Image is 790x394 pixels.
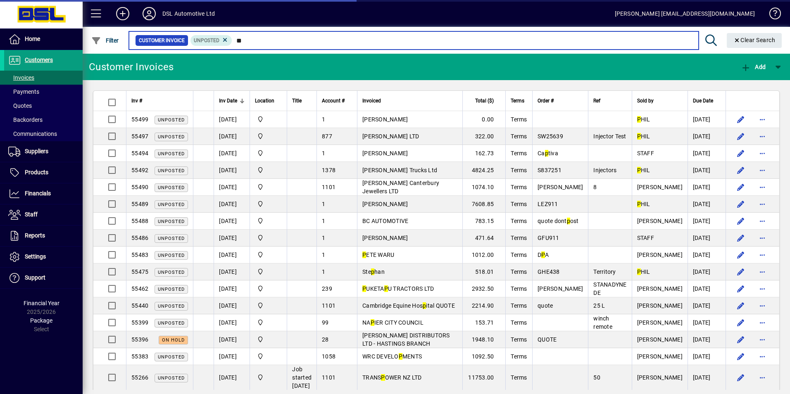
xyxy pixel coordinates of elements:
button: More options [756,316,769,329]
span: 55483 [131,252,148,258]
span: winch remote [593,315,612,330]
span: Unposted [158,304,185,309]
span: [PERSON_NAME] [538,285,583,292]
span: Central [255,352,282,361]
span: [PERSON_NAME] [637,319,683,326]
td: [DATE] [688,247,726,263]
td: [DATE] [214,196,250,213]
td: 1948.10 [462,331,506,348]
span: Injectors [593,167,616,173]
span: Unposted [158,287,185,292]
span: Terms [511,96,524,105]
span: STAFF [637,235,654,241]
button: Edit [734,333,747,346]
button: Edit [734,316,747,329]
span: 877 [322,133,332,140]
button: Edit [734,197,747,211]
td: [DATE] [688,128,726,145]
span: NA IER CITY COUNCIL [362,319,424,326]
span: quote dont ost [538,218,579,224]
span: 55440 [131,302,148,309]
span: Terms [511,116,527,123]
span: Central [255,250,282,259]
span: Terms [511,302,527,309]
a: Products [4,162,83,183]
a: Payments [4,85,83,99]
button: Edit [734,265,747,278]
span: LEZ911 [538,201,558,207]
span: 8 [593,184,597,190]
em: P [637,133,641,140]
span: Unposted [158,151,185,157]
button: Edit [734,282,747,295]
td: 7608.85 [462,196,506,213]
button: Clear [727,33,782,48]
span: Support [25,274,45,281]
span: Unposted [158,202,185,207]
span: Injector Test [593,133,626,140]
span: Terms [511,268,527,275]
span: 1 [322,201,325,207]
span: Central [255,267,282,276]
button: More options [756,231,769,244]
span: 1 [322,268,325,275]
span: Financials [25,190,51,197]
div: Inv Date [219,96,245,105]
em: p [545,150,548,157]
a: Backorders [4,113,83,127]
span: 55266 [131,374,148,381]
span: [PERSON_NAME] [362,150,408,157]
span: [PERSON_NAME] [362,201,408,207]
div: [PERSON_NAME] [EMAIL_ADDRESS][DOMAIN_NAME] [615,7,755,20]
button: Edit [734,248,747,261]
button: More options [756,371,769,384]
a: Support [4,268,83,288]
span: 1 [322,235,325,241]
span: [PERSON_NAME] [362,116,408,123]
a: Staff [4,204,83,225]
span: GHE438 [538,268,560,275]
span: Unposted [158,219,185,224]
a: Suppliers [4,141,83,162]
span: Terms [511,336,527,343]
span: Backorders [8,116,43,123]
button: More options [756,130,769,143]
div: Invoiced [362,96,457,105]
span: Customer Invoice [139,36,185,45]
em: P [637,268,641,275]
span: 1378 [322,167,336,173]
div: Account # [322,96,352,105]
span: Sold by [637,96,654,105]
span: On hold [162,337,185,343]
span: 55497 [131,133,148,140]
span: Central [255,183,282,192]
span: HIL [637,133,650,140]
span: Clear Search [733,37,776,43]
button: More options [756,147,769,160]
span: 25 L [593,302,605,309]
span: [PERSON_NAME] [637,218,683,224]
div: Due Date [693,96,721,105]
button: Edit [734,371,747,384]
td: [DATE] [688,213,726,230]
div: Total ($) [468,96,502,105]
td: 783.15 [462,213,506,230]
span: [PERSON_NAME] Trucks Ltd [362,167,437,173]
span: Products [25,169,48,176]
span: Unposted [158,134,185,140]
span: WRC DEVELO MENTS [362,353,422,360]
span: Terms [511,150,527,157]
span: BC AUTOMOTIVE [362,218,408,224]
span: Territory [593,268,616,275]
span: 55475 [131,268,148,275]
span: Invoices [8,74,34,81]
span: [PERSON_NAME] [637,285,683,292]
span: ETE WARU [362,252,394,258]
button: Edit [734,214,747,228]
a: Financials [4,183,83,204]
td: [DATE] [688,263,726,280]
span: 1 [322,150,325,157]
span: 1 [322,116,325,123]
td: [DATE] [214,145,250,162]
span: 55499 [131,116,148,123]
